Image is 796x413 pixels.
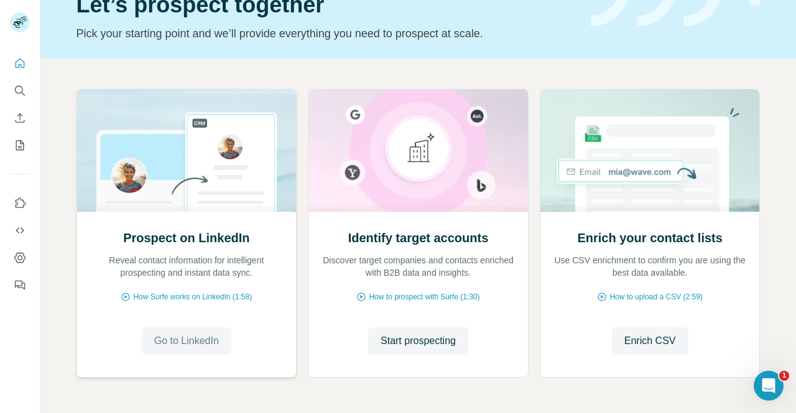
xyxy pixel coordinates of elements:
span: Enrich CSV [624,334,676,348]
p: Use CSV enrichment to confirm you are using the best data available. [553,254,747,279]
span: How to upload a CSV (2:59) [609,291,702,302]
span: 1 [779,371,789,381]
button: Quick start [10,52,30,75]
p: Reveal contact information for intelligent prospecting and instant data sync. [90,254,284,279]
span: How to prospect with Surfe (1:30) [369,291,479,302]
button: Go to LinkedIn [142,327,231,355]
button: My lists [10,134,30,157]
iframe: Intercom live chat [754,371,784,401]
button: Enrich CSV [10,107,30,129]
span: Go to LinkedIn [154,334,219,348]
span: How Surfe works on LinkedIn (1:58) [133,291,252,302]
button: Start prospecting [368,327,468,355]
button: Feedback [10,274,30,296]
p: Pick your starting point and we’ll provide everything you need to prospect at scale. [76,25,576,42]
img: Prospect on LinkedIn [76,89,297,212]
h2: Enrich your contact lists [577,229,722,247]
img: Enrich your contact lists [540,89,761,212]
button: Dashboard [10,247,30,269]
button: Enrich CSV [612,327,688,355]
p: Discover target companies and contacts enriched with B2B data and insights. [321,254,516,279]
h2: Identify target accounts [348,229,489,247]
button: Search [10,79,30,102]
span: Start prospecting [381,334,456,348]
h2: Prospect on LinkedIn [123,229,249,247]
button: Use Surfe on LinkedIn [10,192,30,214]
button: Use Surfe API [10,219,30,242]
img: Identify target accounts [308,89,529,212]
